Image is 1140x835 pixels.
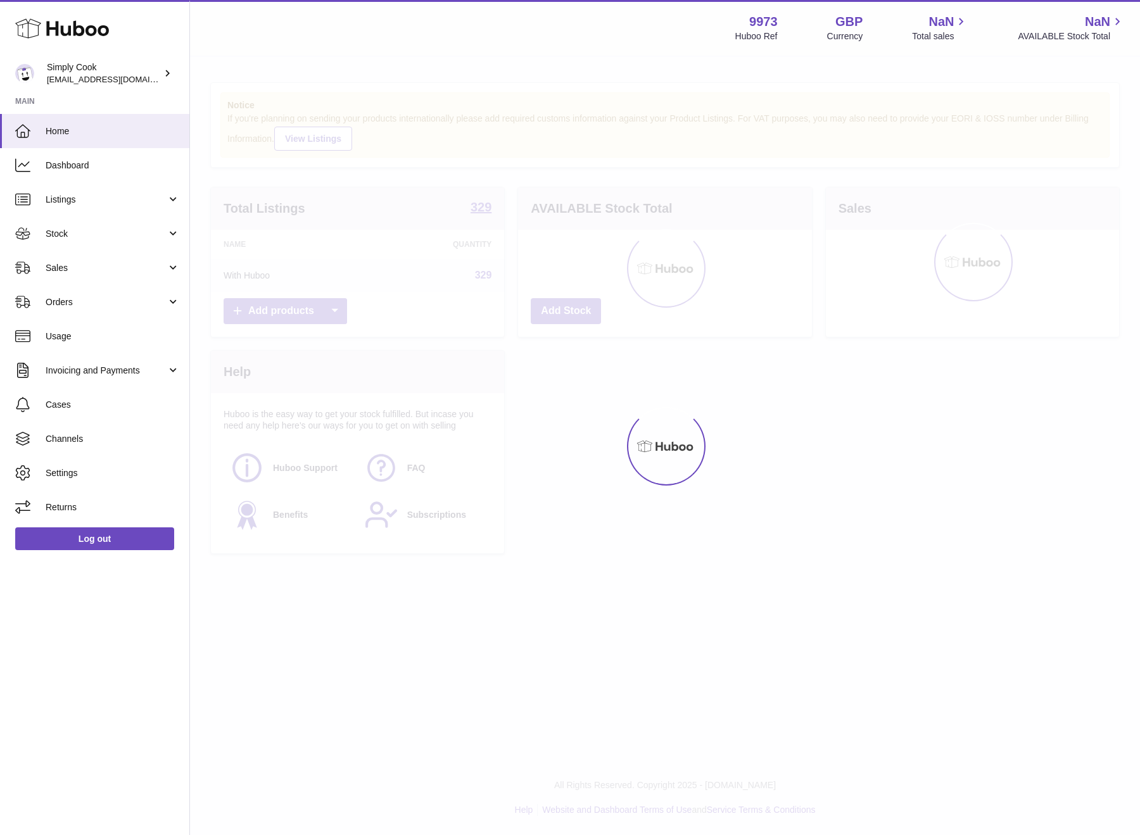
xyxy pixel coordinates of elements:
[46,330,180,342] span: Usage
[46,125,180,137] span: Home
[827,30,863,42] div: Currency
[912,13,968,42] a: NaN Total sales
[928,13,954,30] span: NaN
[912,30,968,42] span: Total sales
[15,527,174,550] a: Log out
[749,13,778,30] strong: 9973
[46,501,180,513] span: Returns
[735,30,778,42] div: Huboo Ref
[46,296,167,308] span: Orders
[1018,30,1125,42] span: AVAILABLE Stock Total
[46,228,167,240] span: Stock
[46,194,167,206] span: Listings
[46,467,180,479] span: Settings
[47,74,186,84] span: [EMAIL_ADDRESS][DOMAIN_NAME]
[46,399,180,411] span: Cases
[46,365,167,377] span: Invoicing and Payments
[1018,13,1125,42] a: NaN AVAILABLE Stock Total
[15,64,34,83] img: tech@simplycook.com
[835,13,863,30] strong: GBP
[46,433,180,445] span: Channels
[1085,13,1110,30] span: NaN
[46,262,167,274] span: Sales
[46,160,180,172] span: Dashboard
[47,61,161,85] div: Simply Cook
